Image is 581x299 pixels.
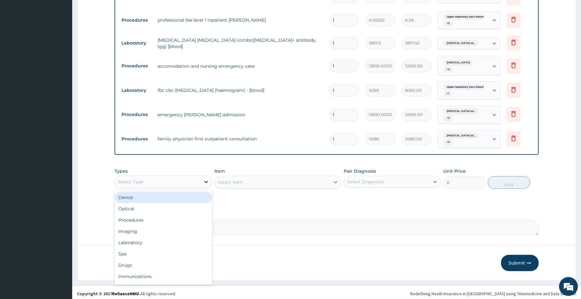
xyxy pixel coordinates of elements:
td: Laboratory [118,37,154,49]
td: Procedures [118,109,154,120]
div: Chat with us now [33,35,105,43]
span: + 1 [444,91,452,97]
textarea: Type your message and hit 'Enter' [3,171,120,193]
div: Procedures [115,214,212,226]
span: [MEDICAL_DATA] wi... [444,133,478,139]
div: Redefining Heath Insurance in [GEOGRAPHIC_DATA] using Telemedicine and Data Science! [410,291,576,297]
div: Select Diagnosis [347,179,384,185]
label: Types [115,169,128,174]
td: [MEDICAL_DATA] [MEDICAL_DATA] combo([MEDICAL_DATA]+ antibody, igg) [blood] [154,34,326,53]
div: Drugs [115,260,212,271]
label: Comment [115,211,539,217]
span: + 2 [444,115,453,121]
td: Procedures [118,133,154,145]
strong: Copyright © 2017 . [77,291,140,296]
div: Laboratory [115,237,212,248]
div: Others [115,282,212,293]
label: Unit Price [443,168,466,174]
span: [MEDICAL_DATA] [444,60,473,66]
td: fbc cbc-[MEDICAL_DATA] (haemogram) - [blood] [154,84,326,97]
td: Procedures [118,14,154,26]
td: Laboratory [118,85,154,96]
div: Imaging [115,226,212,237]
td: family physician first outpatient consultation [154,133,326,145]
span: Upper respiratory tract disord... [444,14,489,20]
div: Immunizations [115,271,212,282]
div: Spa [115,248,212,260]
label: Item [214,168,225,174]
button: Add [488,176,530,189]
div: Optical [115,203,212,214]
td: professional fee level 1 inpatient [PERSON_NAME] [154,14,326,26]
td: emergency [PERSON_NAME] admission [154,108,326,121]
span: Upper respiratory tract disord... [444,84,489,90]
span: + 2 [444,139,453,145]
span: [MEDICAL_DATA] wi... [444,108,478,114]
div: Dental [115,192,212,203]
span: + 2 [444,20,453,27]
label: Pair Diagnosis [344,168,376,174]
td: accomodation and nursing emergency case [154,60,326,72]
div: Minimize live chat window [103,3,118,18]
td: Procedures [118,60,154,72]
a: RelianceHMO [112,291,139,296]
button: Submit [501,255,539,271]
span: [MEDICAL_DATA] wi... [444,40,478,46]
span: + 2 [444,66,453,73]
div: Select Type [118,179,143,185]
img: d_794563401_company_1708531726252_794563401 [12,31,25,47]
span: We're online! [36,79,87,142]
